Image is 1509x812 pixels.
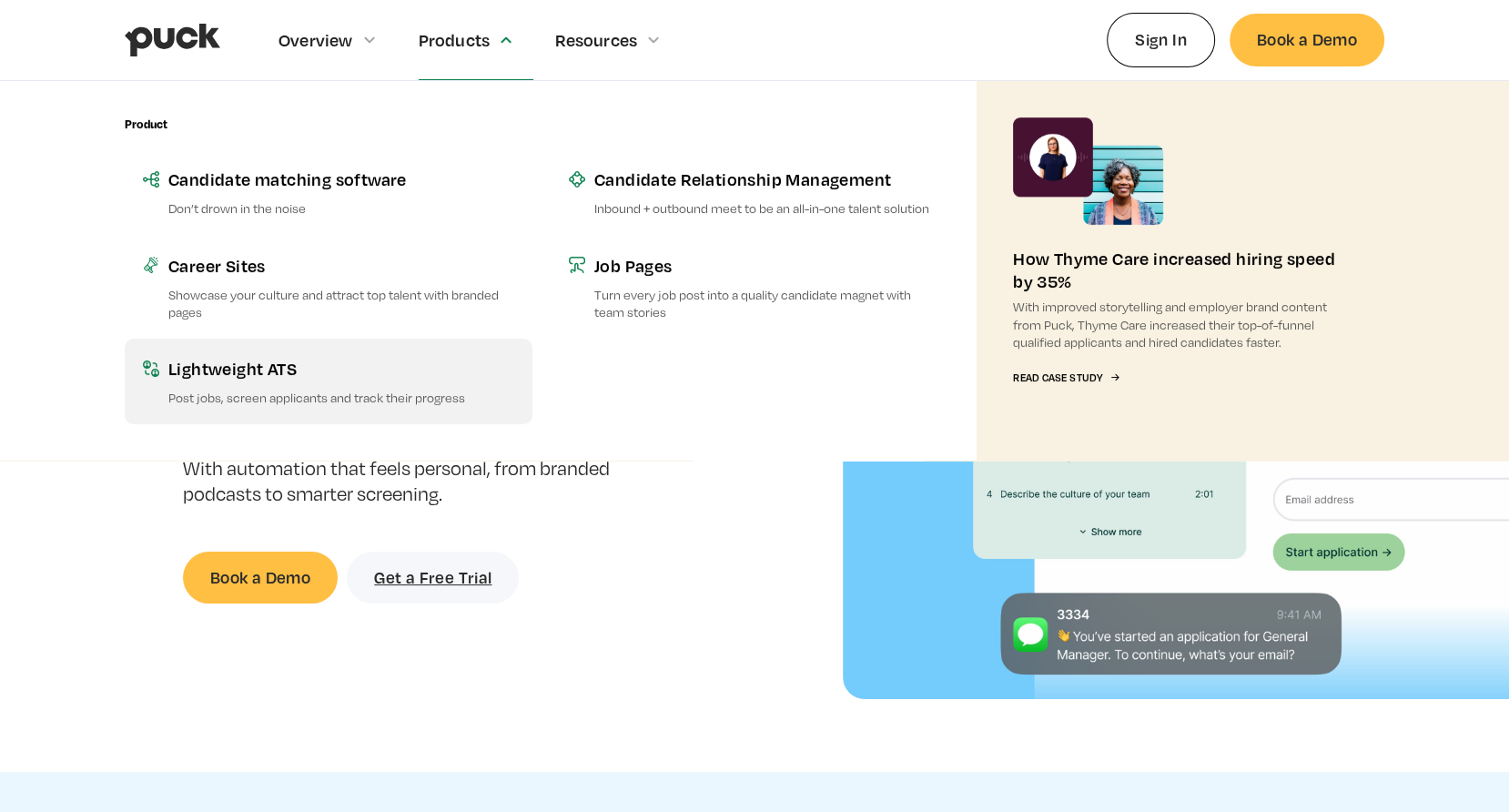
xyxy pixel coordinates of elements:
[183,552,338,604] a: Book a Demo
[168,199,514,217] p: Don’t drown in the noise
[594,286,940,320] p: Turn every job post into a quality candidate magnet with team stories
[594,254,940,277] div: Job Pages
[168,254,514,277] div: Career Sites
[419,30,491,50] div: Products
[183,456,615,509] p: With automation that feels personal, from branded podcasts to smarter screening.
[1107,13,1215,66] a: Sign In
[1013,247,1348,292] div: How Thyme Care increased hiring speed by 35%
[125,339,532,424] a: Lightweight ATSPost jobs, screen applicants and track their progress
[594,167,940,190] div: Candidate Relationship Management
[551,236,958,339] a: Job PagesTurn every job post into a quality candidate magnet with team stories
[125,149,532,235] a: Candidate matching softwareDon’t drown in the noise
[1013,372,1102,384] div: Read Case Study
[977,81,1384,461] a: How Thyme Care increased hiring speed by 35%With improved storytelling and employer brand content...
[168,357,514,380] div: Lightweight ATS
[551,149,958,235] a: Candidate Relationship ManagementInbound + outbound meet to be an all-in-one talent solution
[1230,14,1384,66] a: Book a Demo
[347,552,519,604] a: Get a Free Trial
[125,117,167,131] div: Product
[125,236,532,339] a: Career SitesShowcase your culture and attract top talent with branded pages
[594,199,940,217] p: Inbound + outbound meet to be an all-in-one talent solution
[279,30,353,50] div: Overview
[168,389,514,406] p: Post jobs, screen applicants and track their progress
[555,30,637,50] div: Resources
[1013,298,1348,350] p: With improved storytelling and employer brand content from Puck, Thyme Care increased their top-o...
[168,286,514,320] p: Showcase your culture and attract top talent with branded pages
[168,167,514,190] div: Candidate matching software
